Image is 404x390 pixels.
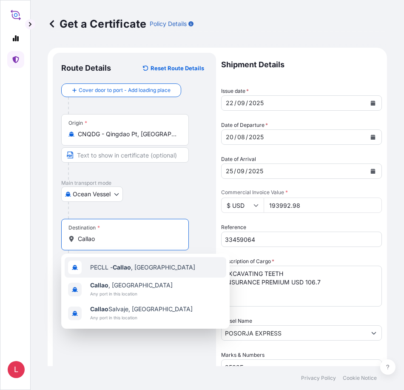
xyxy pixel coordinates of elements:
b: Callao [90,305,108,313]
input: Enter amount [264,198,382,213]
button: Select transport [61,186,123,202]
label: Marks & Numbers [221,351,265,359]
span: , [GEOGRAPHIC_DATA] [90,281,173,290]
span: Commercial Invoice Value [221,189,382,196]
span: L [14,365,18,374]
label: Vessel Name [221,317,252,325]
span: Any port in this location [90,290,173,298]
div: day, [225,132,234,142]
div: / [234,166,236,176]
input: Enter booking reference [221,232,382,247]
span: Issue date [221,87,249,95]
span: PECLL - , [GEOGRAPHIC_DATA] [90,263,195,272]
button: Calendar [366,130,380,144]
input: Type to search vessel name or IMO [222,325,366,341]
input: Destination [78,235,178,243]
input: Origin [78,130,178,138]
div: / [234,132,236,142]
p: Get a Certificate [48,17,146,31]
p: Route Details [61,63,111,73]
button: Show suggestions [366,325,381,341]
b: Callao [113,264,131,271]
p: Policy Details [150,20,187,28]
span: Date of Departure [221,121,268,129]
div: year, [248,166,264,176]
div: day, [225,166,234,176]
span: Date of Arrival [221,155,256,163]
div: / [234,98,236,108]
button: Calendar [366,164,380,178]
div: year, [248,98,265,108]
p: Shipment Details [221,53,382,77]
span: Any port in this location [90,313,193,322]
div: month, [236,98,246,108]
div: / [245,166,248,176]
div: month, [236,166,245,176]
div: / [246,98,248,108]
div: Show suggestions [61,254,230,329]
label: Reference [221,223,246,232]
span: Ocean Vessel [73,190,111,198]
div: year, [248,132,265,142]
p: Main transport mode [61,180,208,186]
div: day, [225,98,234,108]
p: Cookie Notice [343,375,377,381]
div: Origin [68,120,87,126]
span: Cover door to port - Add loading place [79,86,171,95]
label: Description of Cargo [221,257,274,266]
span: Salvaje, [GEOGRAPHIC_DATA] [90,305,193,313]
p: Privacy Policy [301,375,336,381]
div: Destination [68,224,100,231]
input: Text to appear on certificate [61,147,189,163]
p: Reset Route Details [151,64,204,72]
b: Callao [90,281,108,289]
button: Calendar [366,96,380,110]
div: month, [236,132,246,142]
div: / [246,132,248,142]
